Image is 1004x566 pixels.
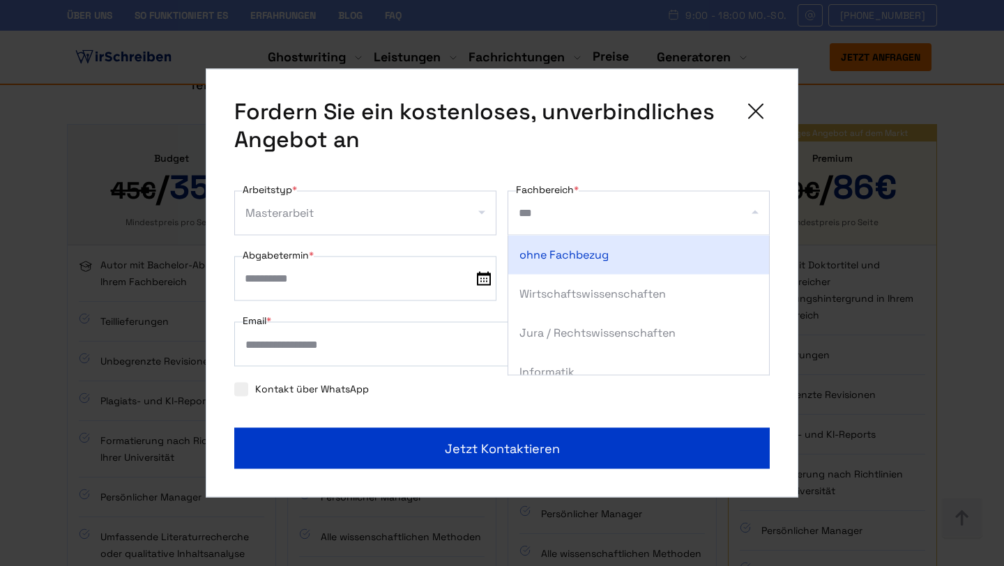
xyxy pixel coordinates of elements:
[508,236,769,275] div: ohne Fachbezug
[508,353,769,392] div: Informatik
[516,181,579,198] label: Fachbereich
[234,428,770,469] button: Jetzt kontaktieren
[243,247,314,263] label: Abgabetermin
[234,383,369,395] label: Kontakt über WhatsApp
[508,275,769,314] div: Wirtschaftswissenschaften
[243,312,271,329] label: Email
[445,439,560,458] span: Jetzt kontaktieren
[245,202,314,224] div: Masterarbeit
[234,98,731,153] span: Fordern Sie ein kostenloses, unverbindliches Angebot an
[234,257,496,301] input: date
[508,314,769,353] div: Jura / Rechtswissenschaften
[243,181,297,198] label: Arbeitstyp
[477,272,491,286] img: date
